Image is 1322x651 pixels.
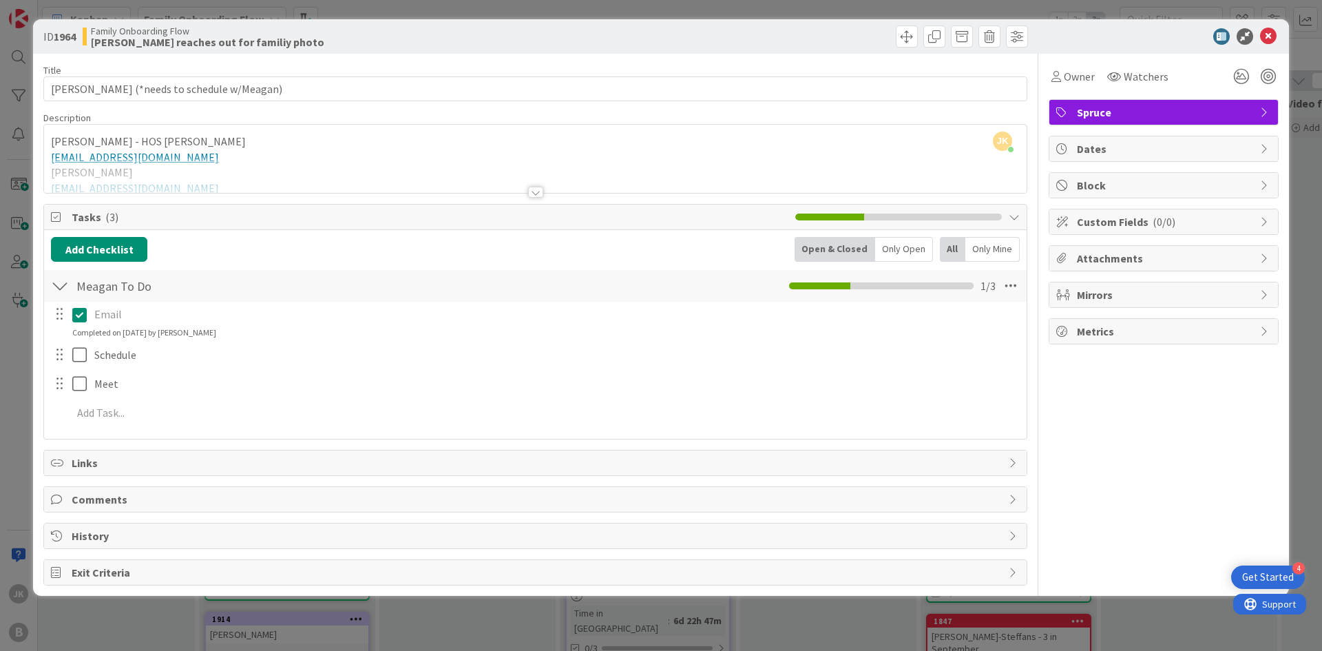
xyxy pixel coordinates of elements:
p: Email [94,307,1017,322]
div: Get Started [1242,570,1294,584]
input: type card name here... [43,76,1027,101]
span: Mirrors [1077,287,1253,303]
div: Only Mine [965,237,1020,262]
span: ( 0/0 ) [1153,215,1175,229]
span: Tasks [72,209,788,225]
span: Spruce [1077,104,1253,121]
a: [EMAIL_ADDRESS][DOMAIN_NAME] [51,150,219,164]
div: Only Open [875,237,933,262]
div: Completed on [DATE] by [PERSON_NAME] [72,327,216,339]
b: 1964 [54,30,76,43]
span: Block [1077,177,1253,194]
span: Owner [1064,68,1095,85]
label: Title [43,64,61,76]
span: Description [43,112,91,124]
p: Meet [94,376,1017,392]
b: [PERSON_NAME] reaches out for familiy photo [91,37,324,48]
span: Support [29,2,63,19]
span: 1 / 3 [980,278,996,294]
span: Watchers [1124,68,1168,85]
span: Family Onboarding Flow [91,25,324,37]
span: Dates [1077,141,1253,157]
span: Metrics [1077,323,1253,340]
div: All [940,237,965,262]
span: History [72,528,1002,544]
div: Open & Closed [795,237,875,262]
span: Custom Fields [1077,214,1253,230]
p: Schedule [94,347,1017,363]
span: Comments [72,491,1002,508]
div: 4 [1292,562,1305,575]
button: Add Checklist [51,237,147,262]
span: Exit Criteria [72,564,1002,581]
span: ( 3 ) [105,210,118,224]
span: JK [993,132,1012,151]
span: Attachments [1077,250,1253,267]
div: Open Get Started checklist, remaining modules: 4 [1231,566,1305,589]
input: Add Checklist... [72,273,381,298]
p: [PERSON_NAME] - HOS [PERSON_NAME] [51,134,1020,149]
span: Links [72,455,1002,471]
span: ID [43,28,76,45]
